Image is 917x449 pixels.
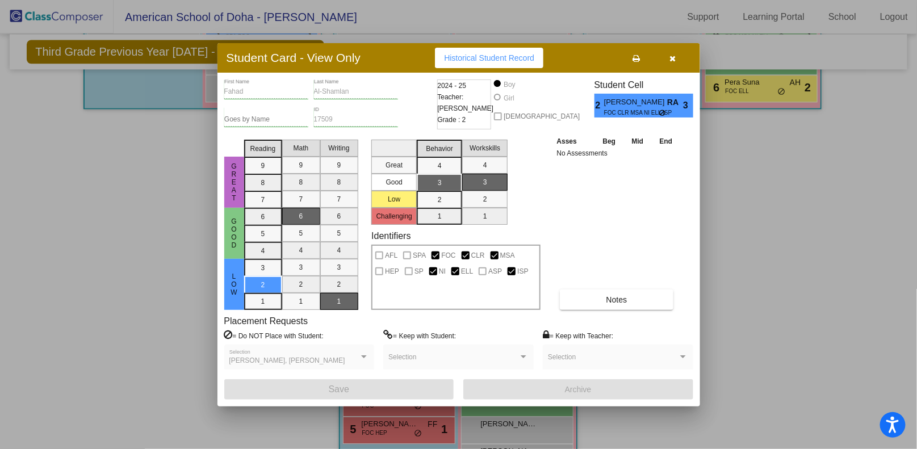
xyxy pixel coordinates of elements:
[517,265,528,278] span: ISP
[554,148,681,159] td: No Assessments
[503,93,514,103] div: Girl
[413,249,426,262] span: SPA
[383,330,456,341] label: = Keep with Student:
[444,53,534,62] span: Historical Student Record
[224,379,454,400] button: Save
[229,217,239,249] span: Good
[667,96,683,108] span: RA
[594,99,604,112] span: 2
[314,116,398,124] input: Enter ID
[371,230,411,241] label: Identifiers
[438,80,467,91] span: 2024 - 25
[229,272,239,296] span: Low
[463,379,693,400] button: Archive
[461,265,473,278] span: ELL
[604,108,659,117] span: FOC CLR MSA NI ELL ISP
[227,51,361,65] h3: Student Card - View Only
[604,96,667,108] span: [PERSON_NAME]
[329,384,349,394] span: Save
[651,135,681,148] th: End
[624,135,651,148] th: Mid
[438,114,466,125] span: Grade : 2
[438,91,494,114] span: Teacher: [PERSON_NAME]
[594,79,693,90] h3: Student Cell
[439,265,446,278] span: NI
[488,265,502,278] span: ASP
[504,110,580,123] span: [DEMOGRAPHIC_DATA]
[229,162,239,202] span: Great
[385,265,399,278] span: HEP
[554,135,595,148] th: Asses
[594,135,624,148] th: Beg
[441,249,455,262] span: FOC
[224,330,324,341] label: = Do NOT Place with Student:
[224,116,308,124] input: goes by name
[606,295,627,304] span: Notes
[229,356,345,364] span: [PERSON_NAME], [PERSON_NAME]
[471,249,485,262] span: CLR
[385,249,397,262] span: AFL
[683,99,693,112] span: 3
[435,48,543,68] button: Historical Student Record
[224,316,308,326] label: Placement Requests
[565,385,592,394] span: Archive
[500,249,515,262] span: MSA
[414,265,424,278] span: SP
[543,330,613,341] label: = Keep with Teacher:
[560,289,674,310] button: Notes
[503,79,516,90] div: Boy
